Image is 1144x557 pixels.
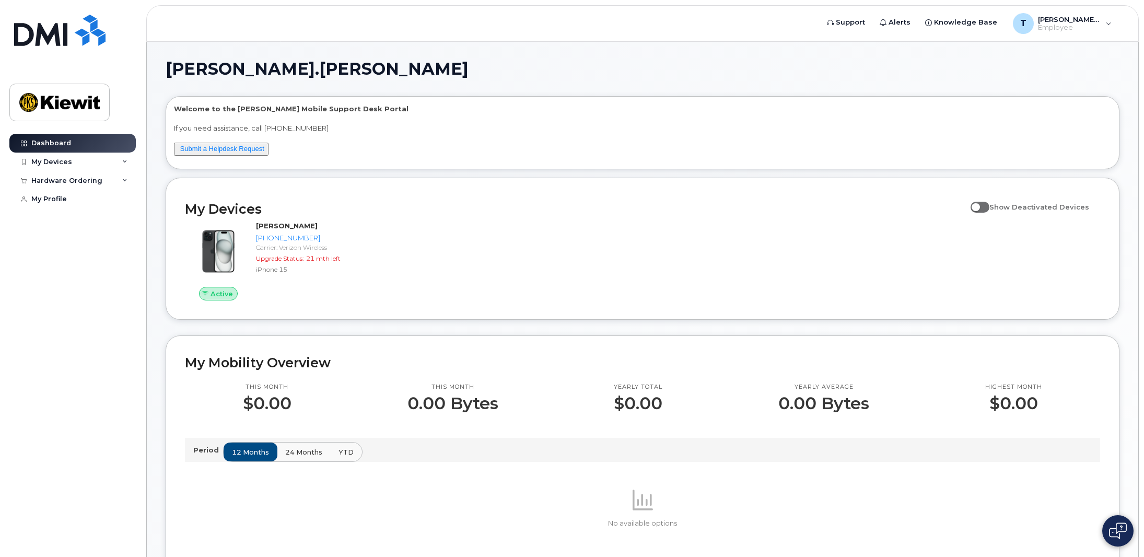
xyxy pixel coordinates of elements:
p: 0.00 Bytes [407,394,498,413]
p: No available options [185,519,1100,528]
span: 24 months [285,447,322,457]
p: Yearly average [778,383,869,391]
h2: My Devices [185,201,965,217]
p: If you need assistance, call [PHONE_NUMBER] [174,123,1111,133]
span: YTD [338,447,354,457]
input: Show Deactivated Devices [971,197,979,205]
p: Highest month [985,383,1042,391]
img: Open chat [1109,523,1127,539]
p: $0.00 [243,394,291,413]
img: iPhone_15_Black.png [193,226,243,276]
span: Show Deactivated Devices [989,203,1089,211]
div: [PHONE_NUMBER] [256,233,400,243]
p: Welcome to the [PERSON_NAME] Mobile Support Desk Portal [174,104,1111,114]
p: This month [243,383,291,391]
p: 0.00 Bytes [778,394,869,413]
h2: My Mobility Overview [185,355,1100,370]
strong: [PERSON_NAME] [256,222,318,230]
span: 21 mth left [306,254,341,262]
div: Carrier: Verizon Wireless [256,243,400,252]
p: $0.00 [985,394,1042,413]
div: iPhone 15 [256,265,400,274]
a: Submit a Helpdesk Request [180,145,264,153]
span: Upgrade Status: [256,254,304,262]
p: Yearly total [614,383,662,391]
p: Period [193,445,223,455]
span: Active [211,289,233,299]
p: $0.00 [614,394,662,413]
button: Submit a Helpdesk Request [174,143,269,156]
p: This month [407,383,498,391]
span: [PERSON_NAME].[PERSON_NAME] [166,61,469,77]
a: Active[PERSON_NAME][PHONE_NUMBER]Carrier: Verizon WirelessUpgrade Status:21 mth leftiPhone 15 [185,221,404,300]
